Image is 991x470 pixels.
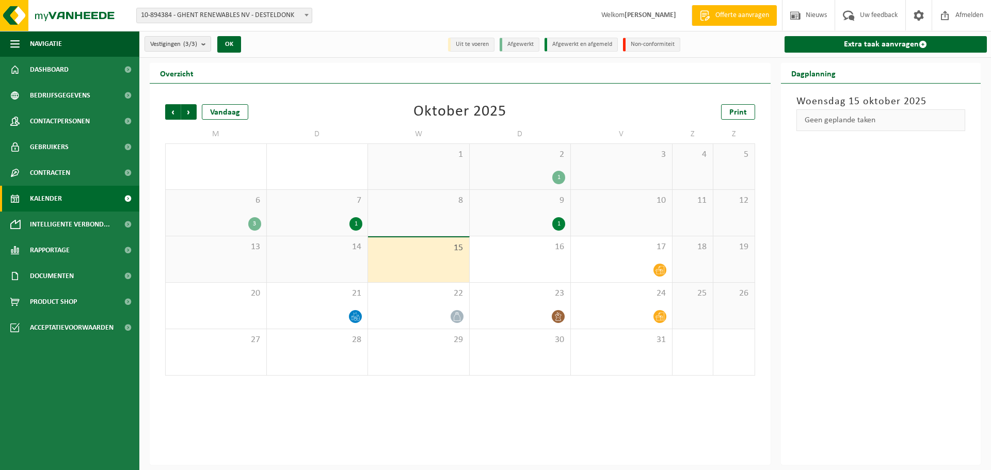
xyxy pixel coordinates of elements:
span: Intelligente verbond... [30,212,110,237]
span: 19 [718,241,749,253]
span: 14 [272,241,363,253]
span: 25 [678,288,708,299]
span: Contracten [30,160,70,186]
span: Acceptatievoorwaarden [30,315,114,341]
div: Oktober 2025 [413,104,506,120]
span: Kalender [30,186,62,212]
span: 24 [576,288,667,299]
span: 10-894384 - GHENT RENEWABLES NV - DESTELDONK [136,8,312,23]
span: 12 [718,195,749,206]
span: Navigatie [30,31,62,57]
span: 17 [576,241,667,253]
span: 7 [272,195,363,206]
a: Print [721,104,755,120]
strong: [PERSON_NAME] [625,11,676,19]
h2: Dagplanning [781,63,846,83]
span: 20 [171,288,261,299]
span: Offerte aanvragen [713,10,772,21]
td: Z [673,125,714,143]
span: 9 [475,195,566,206]
td: D [470,125,571,143]
span: Contactpersonen [30,108,90,134]
span: 2 [475,149,566,160]
span: 22 [373,288,464,299]
span: 16 [475,241,566,253]
h2: Overzicht [150,63,204,83]
span: Volgende [181,104,197,120]
li: Afgewerkt [500,38,539,52]
span: 31 [576,334,667,346]
div: Vandaag [202,104,248,120]
div: 3 [248,217,261,231]
div: 1 [552,171,565,184]
button: Vestigingen(3/3) [145,36,211,52]
span: Gebruikers [30,134,69,160]
span: 8 [373,195,464,206]
li: Uit te voeren [448,38,494,52]
span: 13 [171,241,261,253]
span: Vorige [165,104,181,120]
td: D [267,125,369,143]
span: 4 [678,149,708,160]
div: 1 [349,217,362,231]
li: Afgewerkt en afgemeld [545,38,618,52]
li: Non-conformiteit [623,38,680,52]
div: 1 [552,217,565,231]
span: Product Shop [30,289,77,315]
span: 30 [475,334,566,346]
span: 23 [475,288,566,299]
span: 1 [373,149,464,160]
span: Vestigingen [150,37,197,52]
span: Documenten [30,263,74,289]
span: 10 [576,195,667,206]
span: Dashboard [30,57,69,83]
span: 6 [171,195,261,206]
span: 15 [373,242,464,254]
a: Offerte aanvragen [692,5,777,26]
span: 28 [272,334,363,346]
span: 3 [576,149,667,160]
span: Print [729,108,747,117]
a: Extra taak aanvragen [785,36,987,53]
span: 29 [373,334,464,346]
span: 18 [678,241,708,253]
div: Geen geplande taken [796,109,966,131]
span: Bedrijfsgegevens [30,83,90,108]
h3: Woensdag 15 oktober 2025 [796,94,966,109]
span: Rapportage [30,237,70,263]
td: W [368,125,470,143]
td: M [165,125,267,143]
span: 26 [718,288,749,299]
span: 10-894384 - GHENT RENEWABLES NV - DESTELDONK [137,8,312,23]
count: (3/3) [183,41,197,47]
span: 5 [718,149,749,160]
td: Z [713,125,755,143]
button: OK [217,36,241,53]
span: 27 [171,334,261,346]
span: 11 [678,195,708,206]
span: 21 [272,288,363,299]
td: V [571,125,673,143]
